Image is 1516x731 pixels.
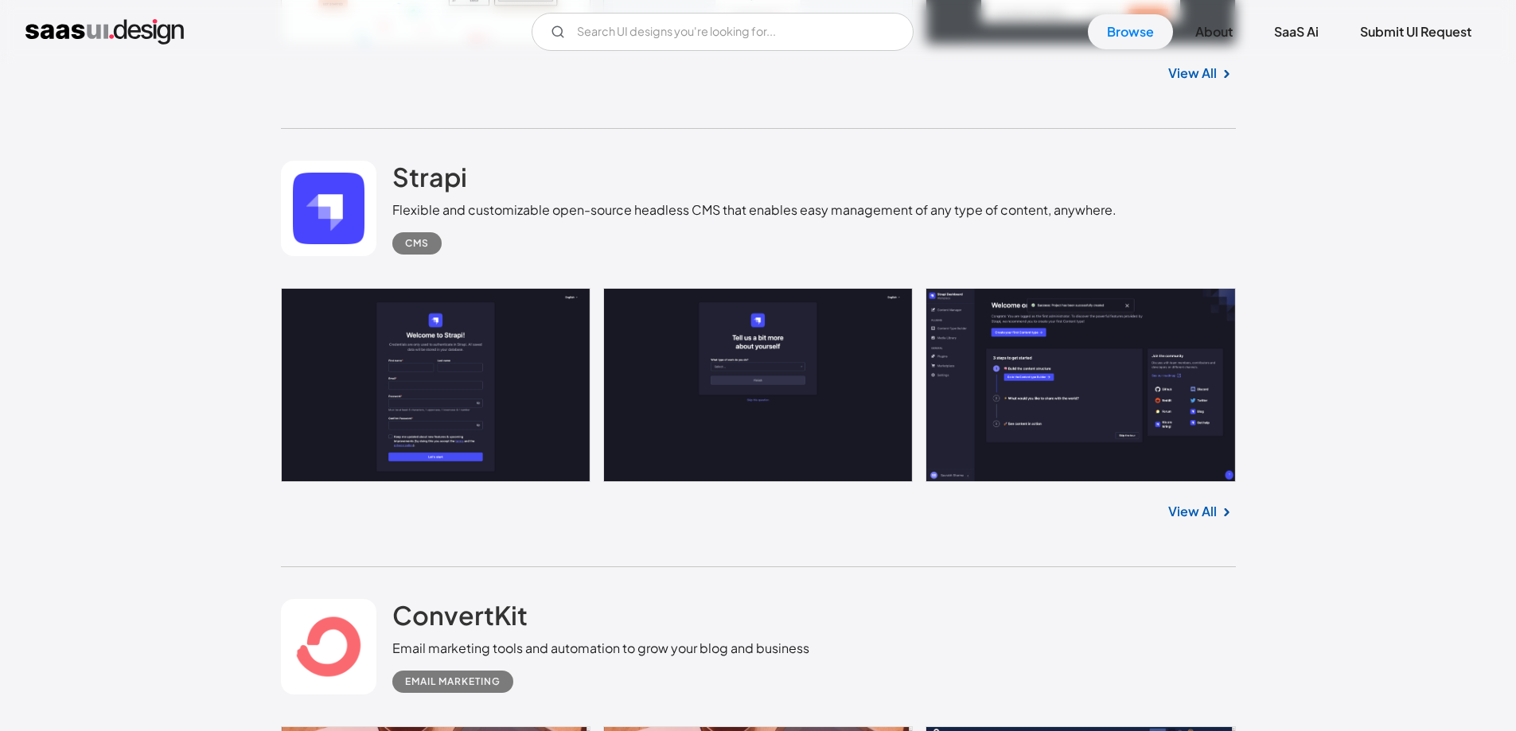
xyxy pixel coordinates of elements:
a: Browse [1088,14,1173,49]
h2: ConvertKit [392,599,528,631]
a: View All [1168,64,1217,83]
div: Email marketing tools and automation to grow your blog and business [392,639,809,658]
form: Email Form [532,13,914,51]
a: home [25,19,184,45]
a: View All [1168,502,1217,521]
a: SaaS Ai [1255,14,1338,49]
h2: Strapi [392,161,467,192]
a: Submit UI Request [1341,14,1491,49]
a: About [1176,14,1252,49]
div: Flexible and customizable open-source headless CMS that enables easy management of any type of co... [392,200,1117,220]
input: Search UI designs you're looking for... [532,13,914,51]
a: Strapi [392,161,467,200]
div: CMS [405,234,429,253]
a: ConvertKit [392,599,528,639]
div: Email Marketing [405,672,501,691]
